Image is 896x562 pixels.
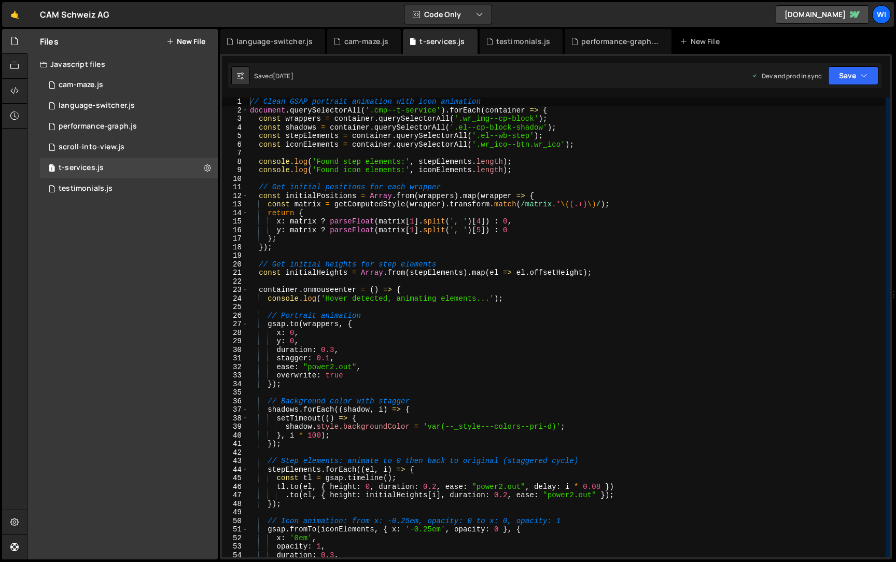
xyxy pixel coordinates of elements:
[222,251,248,260] div: 19
[222,140,248,149] div: 6
[222,423,248,431] div: 39
[222,320,248,329] div: 27
[254,72,293,80] div: Saved
[222,132,248,140] div: 5
[222,149,248,158] div: 7
[222,371,248,380] div: 33
[59,163,104,173] div: t-services.js
[59,184,113,193] div: testimonials.js
[222,234,248,243] div: 17
[222,517,248,526] div: 50
[222,448,248,457] div: 42
[222,286,248,294] div: 23
[222,388,248,397] div: 35
[40,116,218,137] div: 16518/45788.js
[222,397,248,406] div: 36
[222,440,248,448] div: 41
[222,363,248,372] div: 32
[222,123,248,132] div: 4
[166,37,205,46] button: New File
[222,508,248,517] div: 49
[222,200,248,209] div: 13
[222,243,248,252] div: 18
[496,36,550,47] div: testimonials.js
[222,175,248,184] div: 10
[222,346,248,355] div: 30
[222,534,248,543] div: 52
[222,474,248,483] div: 45
[40,8,109,21] div: CAM Schweiz AG
[222,312,248,320] div: 26
[40,36,59,47] h2: Files
[222,354,248,363] div: 31
[222,192,248,201] div: 12
[40,158,218,178] div: 16518/45966.js
[222,500,248,509] div: 48
[751,72,822,80] div: Dev and prod in sync
[236,36,313,47] div: language-switcher.js
[59,80,103,90] div: cam-maze.js
[40,95,218,116] div: 16518/46004.js
[222,269,248,277] div: 21
[59,143,124,152] div: scroll-into-view.js
[419,36,465,47] div: t-services.js
[222,525,248,534] div: 51
[222,226,248,235] div: 16
[222,294,248,303] div: 24
[776,5,869,24] a: [DOMAIN_NAME]
[222,431,248,440] div: 40
[222,183,248,192] div: 11
[222,466,248,474] div: 44
[222,405,248,414] div: 37
[273,72,293,80] div: [DATE]
[222,337,248,346] div: 29
[222,217,248,226] div: 15
[222,158,248,166] div: 8
[49,165,55,173] span: 1
[344,36,389,47] div: cam-maze.js
[222,209,248,218] div: 14
[222,303,248,312] div: 25
[27,54,218,75] div: Javascript files
[59,122,137,131] div: performance-graph.js
[2,2,27,27] a: 🤙
[40,178,218,199] div: 16518/45884.js
[222,97,248,106] div: 1
[828,66,878,85] button: Save
[222,380,248,389] div: 34
[404,5,492,24] button: Code Only
[872,5,891,24] a: wi
[222,166,248,175] div: 9
[59,101,135,110] div: language-switcher.js
[222,277,248,286] div: 22
[680,36,723,47] div: New File
[222,457,248,466] div: 43
[222,551,248,560] div: 54
[222,115,248,123] div: 3
[222,260,248,269] div: 20
[40,75,218,95] div: 16518/44815.js
[222,414,248,423] div: 38
[222,329,248,338] div: 28
[222,542,248,551] div: 53
[222,491,248,500] div: 47
[222,106,248,115] div: 2
[222,483,248,491] div: 46
[40,137,218,158] div: 16518/44910.js
[581,36,659,47] div: performance-graph.js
